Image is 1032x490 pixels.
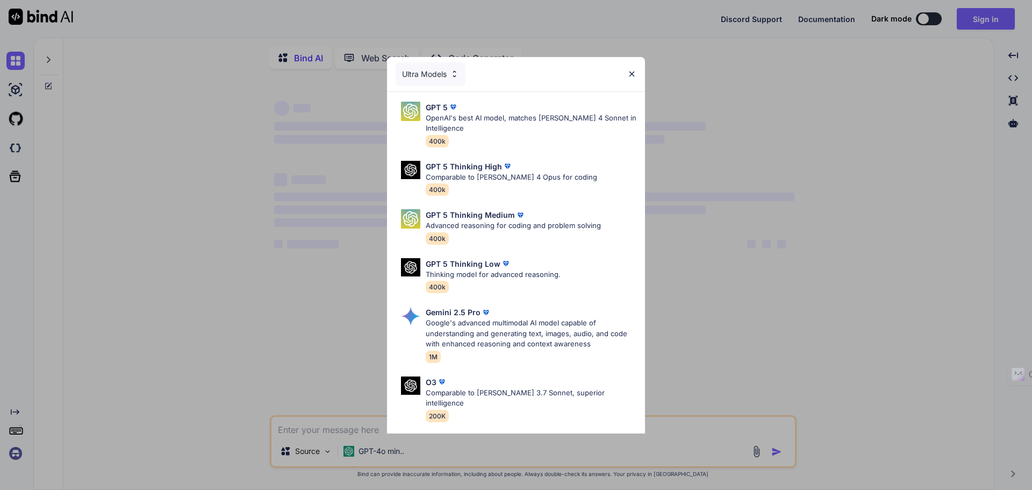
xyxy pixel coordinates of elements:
img: Pick Models [401,209,420,229]
p: Gemini 2.5 Pro [426,307,481,318]
p: GPT 5 Thinking Medium [426,209,515,221]
p: Advanced reasoning for coding and problem solving [426,221,601,231]
p: Thinking model for advanced reasoning. [426,269,561,280]
p: Comparable to [PERSON_NAME] 3.7 Sonnet, superior intelligence [426,388,636,409]
img: premium [481,307,491,318]
img: Pick Models [401,102,420,121]
img: Pick Models [401,377,420,395]
span: 200K [426,410,449,422]
img: premium [448,102,458,112]
span: 400k [426,232,449,245]
img: Pick Models [401,161,420,180]
img: premium [500,258,511,269]
img: premium [515,210,526,221]
p: Google's advanced multimodal AI model capable of understanding and generating text, images, audio... [426,318,636,350]
p: O3 [426,377,436,388]
span: 400k [426,281,449,293]
p: GPT 5 [426,102,448,113]
span: 400k [426,135,449,147]
img: premium [502,161,513,172]
img: Pick Models [401,307,420,326]
img: Pick Models [401,258,420,277]
img: close [627,69,636,79]
p: GPT 5 Thinking High [426,161,502,172]
img: premium [436,377,447,387]
span: 400k [426,183,449,196]
p: GPT 5 Thinking Low [426,258,500,269]
div: Ultra Models [396,62,465,86]
p: OpenAI's best AI model, matches [PERSON_NAME] 4 Sonnet in Intelligence [426,113,636,134]
p: Comparable to [PERSON_NAME] 4 Opus for coding [426,172,597,183]
span: 1M [426,351,441,363]
img: Pick Models [450,69,459,79]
